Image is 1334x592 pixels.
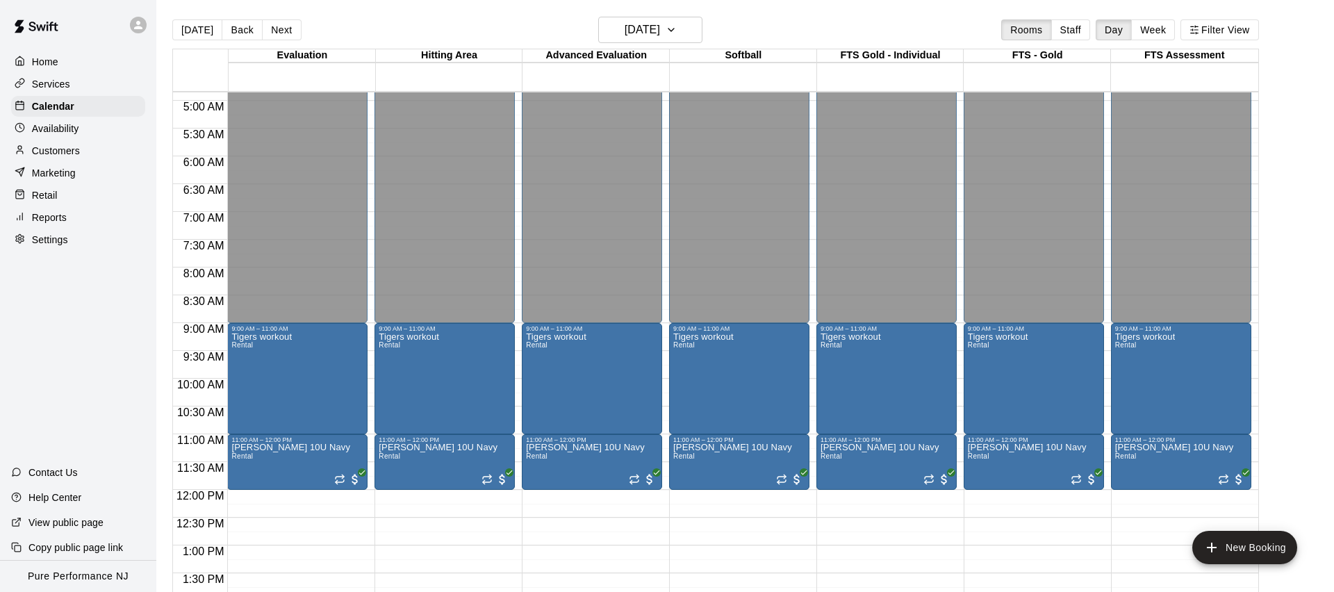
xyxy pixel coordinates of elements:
[11,118,145,139] a: Availability
[629,474,640,485] span: Recurring event
[173,518,227,529] span: 12:30 PM
[231,436,363,443] div: 11:00 AM – 12:00 PM
[229,49,376,63] div: Evaluation
[11,163,145,183] a: Marketing
[180,129,228,140] span: 5:30 AM
[179,573,228,585] span: 1:30 PM
[32,211,67,224] p: Reports
[526,452,547,460] span: Rental
[222,19,263,40] button: Back
[173,490,227,502] span: 12:00 PM
[1111,434,1251,490] div: 11:00 AM – 12:00 PM: Jeff 10U Navy
[180,101,228,113] span: 5:00 AM
[1115,452,1137,460] span: Rental
[32,77,70,91] p: Services
[1218,474,1229,485] span: Recurring event
[821,436,953,443] div: 11:00 AM – 12:00 PM
[495,472,509,486] span: All customers have paid
[817,49,964,63] div: FTS Gold - Individual
[348,472,362,486] span: All customers have paid
[28,541,123,554] p: Copy public page link
[964,434,1104,490] div: 11:00 AM – 12:00 PM: Jeff 10U Navy
[968,452,989,460] span: Rental
[598,17,702,43] button: [DATE]
[526,325,658,332] div: 9:00 AM – 11:00 AM
[231,341,253,349] span: Rental
[1096,19,1132,40] button: Day
[180,240,228,252] span: 7:30 AM
[1131,19,1175,40] button: Week
[816,323,957,434] div: 9:00 AM – 11:00 AM: Tigers workout
[526,436,658,443] div: 11:00 AM – 12:00 PM
[643,472,657,486] span: All customers have paid
[670,49,817,63] div: Softball
[790,472,804,486] span: All customers have paid
[821,325,953,332] div: 9:00 AM – 11:00 AM
[379,325,511,332] div: 9:00 AM – 11:00 AM
[11,74,145,94] a: Services
[174,406,228,418] span: 10:30 AM
[669,434,809,490] div: 11:00 AM – 12:00 PM: Jeff 10U Navy
[180,295,228,307] span: 8:30 AM
[172,19,222,40] button: [DATE]
[11,185,145,206] a: Retail
[179,545,228,557] span: 1:00 PM
[1111,49,1258,63] div: FTS Assessment
[28,516,104,529] p: View public page
[816,434,957,490] div: 11:00 AM – 12:00 PM: Jeff 10U Navy
[379,341,400,349] span: Rental
[376,49,523,63] div: Hitting Area
[1115,325,1247,332] div: 9:00 AM – 11:00 AM
[11,96,145,117] a: Calendar
[174,462,228,474] span: 11:30 AM
[1180,19,1258,40] button: Filter View
[11,229,145,250] a: Settings
[968,436,1100,443] div: 11:00 AM – 12:00 PM
[32,233,68,247] p: Settings
[923,474,934,485] span: Recurring event
[28,466,78,479] p: Contact Us
[374,434,515,490] div: 11:00 AM – 12:00 PM: Jeff 10U Navy
[32,99,74,113] p: Calendar
[1001,19,1051,40] button: Rooms
[522,323,662,434] div: 9:00 AM – 11:00 AM: Tigers workout
[776,474,787,485] span: Recurring event
[174,434,228,446] span: 11:00 AM
[28,569,129,584] p: Pure Performance NJ
[227,434,368,490] div: 11:00 AM – 12:00 PM: Jeff 10U Navy
[180,323,228,335] span: 9:00 AM
[11,140,145,161] a: Customers
[968,325,1100,332] div: 9:00 AM – 11:00 AM
[625,20,660,40] h6: [DATE]
[180,156,228,168] span: 6:00 AM
[262,19,301,40] button: Next
[32,55,58,69] p: Home
[374,323,515,434] div: 9:00 AM – 11:00 AM: Tigers workout
[174,379,228,390] span: 10:00 AM
[964,49,1111,63] div: FTS - Gold
[32,144,80,158] p: Customers
[522,49,670,63] div: Advanced Evaluation
[526,341,547,349] span: Rental
[964,323,1104,434] div: 9:00 AM – 11:00 AM: Tigers workout
[11,51,145,72] a: Home
[379,436,511,443] div: 11:00 AM – 12:00 PM
[180,351,228,363] span: 9:30 AM
[481,474,493,485] span: Recurring event
[227,323,368,434] div: 9:00 AM – 11:00 AM: Tigers workout
[32,188,58,202] p: Retail
[11,207,145,228] a: Reports
[32,122,79,135] p: Availability
[180,268,228,279] span: 8:00 AM
[673,341,695,349] span: Rental
[1071,474,1082,485] span: Recurring event
[968,341,989,349] span: Rental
